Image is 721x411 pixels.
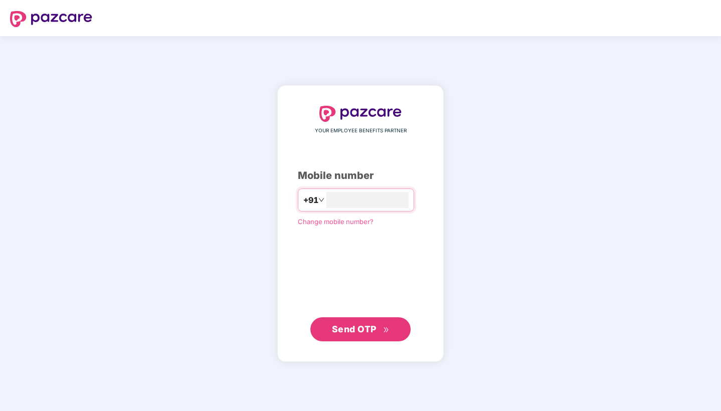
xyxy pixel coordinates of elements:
[298,218,374,226] a: Change mobile number?
[383,327,390,333] span: double-right
[10,11,92,27] img: logo
[315,127,407,135] span: YOUR EMPLOYEE BENEFITS PARTNER
[310,317,411,341] button: Send OTPdouble-right
[319,106,402,122] img: logo
[332,324,377,334] span: Send OTP
[318,197,324,203] span: down
[303,194,318,207] span: +91
[298,168,423,183] div: Mobile number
